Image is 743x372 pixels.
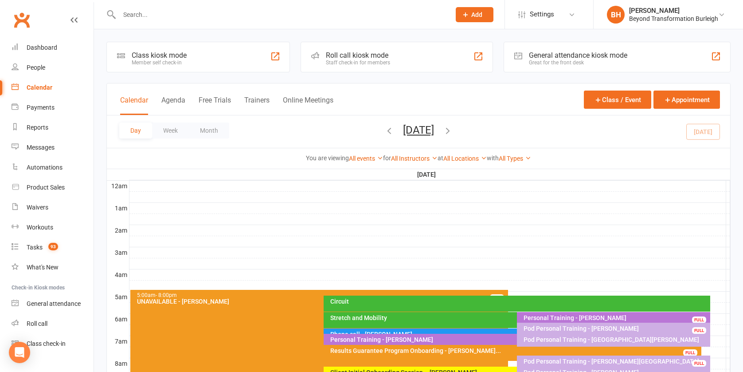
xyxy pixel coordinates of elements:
div: Messages [27,144,55,151]
span: Add [471,11,482,18]
button: Day [119,123,152,139]
div: Tasks [27,244,43,251]
a: What's New [12,257,94,277]
button: Free Trials [199,96,231,115]
button: Online Meetings [283,96,333,115]
input: Search... [117,8,444,21]
div: FULL [692,327,706,334]
span: 93 [48,243,58,250]
button: Add [456,7,493,22]
a: Tasks 93 [12,237,94,257]
button: Appointment [653,91,720,109]
th: 2am [107,225,129,236]
div: Automations [27,164,63,171]
button: Class / Event [584,91,651,109]
a: Workouts [12,218,94,237]
div: Staff check-in for members [326,59,390,66]
a: Reports [12,118,94,138]
div: Calendar [27,84,52,91]
div: Circuit [330,298,708,305]
div: FULL [692,317,706,323]
strong: with [487,154,499,162]
div: Open Intercom Messenger [9,342,30,363]
strong: at [438,154,443,162]
div: Roll call [27,320,47,327]
a: Class kiosk mode [12,334,94,354]
div: Results Guarantee Program Onboarding - [PERSON_NAME]... [330,348,700,354]
div: Phone call - [PERSON_NAME] [330,331,700,337]
div: Reports [27,124,48,131]
div: Class check-in [27,340,66,347]
div: Personal Training - [PERSON_NAME] [330,336,700,343]
div: Pod Personal Training - [GEOGRAPHIC_DATA][PERSON_NAME] [523,336,708,343]
div: Product Sales [27,184,65,191]
strong: for [383,154,391,162]
th: 6am [107,313,129,325]
th: 1am [107,202,129,214]
a: People [12,58,94,78]
th: 12am [107,180,129,191]
div: Great for the front desk [529,59,627,66]
a: Dashboard [12,38,94,58]
div: Personal Training - [PERSON_NAME] [523,315,708,321]
div: What's New [27,264,59,271]
a: General attendance kiosk mode [12,294,94,314]
a: Payments [12,98,94,118]
a: Product Sales [12,178,94,198]
div: Roll call kiosk mode [326,51,390,59]
div: Waivers [27,204,48,211]
strong: You are viewing [306,154,349,162]
button: Calendar [120,96,148,115]
button: Week [152,123,189,139]
a: Calendar [12,78,94,98]
th: 7am [107,336,129,347]
a: All events [349,155,383,162]
div: 5:00am [137,293,506,298]
div: Dashboard [27,44,57,51]
th: 3am [107,247,129,258]
div: Payments [27,104,55,111]
a: All Types [499,155,531,162]
button: Trainers [244,96,270,115]
div: BH [607,6,625,24]
a: Automations [12,158,94,178]
div: FULL [692,360,706,367]
button: [DATE] [403,124,434,136]
div: Class kiosk mode [132,51,187,59]
button: Month [189,123,229,139]
div: Member self check-in [132,59,187,66]
a: Roll call [12,314,94,334]
th: [DATE] [129,169,726,180]
th: 4am [107,269,129,280]
div: Workouts [27,224,53,231]
th: 5am [107,291,129,302]
span: Settings [530,4,554,24]
th: 8am [107,358,129,369]
span: - 8:00pm [156,292,177,298]
button: Agenda [161,96,185,115]
a: Messages [12,138,94,158]
div: Pod Personal Training - [PERSON_NAME][GEOGRAPHIC_DATA] [523,358,708,364]
div: FULL [490,294,504,301]
div: [PERSON_NAME] [629,7,718,15]
div: Stretch and Mobility [330,315,700,321]
a: All Instructors [391,155,438,162]
div: People [27,64,45,71]
div: Beyond Transformation Burleigh [629,15,718,23]
a: Clubworx [11,9,33,31]
div: Pod Personal Training - [PERSON_NAME] [523,325,708,332]
div: FULL [683,349,697,356]
div: UNAVAILABLE - [PERSON_NAME] [137,298,506,305]
a: All Locations [443,155,487,162]
div: General attendance [27,300,81,307]
div: General attendance kiosk mode [529,51,627,59]
a: Waivers [12,198,94,218]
